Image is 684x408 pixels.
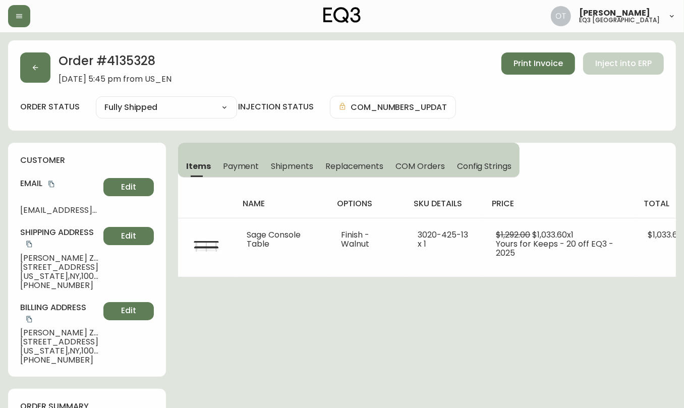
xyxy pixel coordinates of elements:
span: Payment [223,161,259,171]
span: $1,033.60 [648,229,682,241]
h4: Billing Address [20,302,99,325]
h4: name [243,198,321,209]
button: Edit [103,227,154,245]
span: Print Invoice [514,58,563,69]
span: [US_STATE] , NY , 10016 , US [20,346,99,356]
img: logo [323,7,361,23]
span: Edit [121,230,136,242]
span: Edit [121,182,136,193]
span: [DATE] 5:45 pm from US_EN [59,75,172,84]
span: $1,033.60 x 1 [533,229,574,241]
span: [PHONE_NUMBER] [20,356,99,365]
h2: Order # 4135328 [59,52,172,75]
h4: options [337,198,398,209]
button: copy [24,314,34,324]
span: Yours for Keeps - 20 off EQ3 - 2025 [496,238,614,259]
h4: customer [20,155,154,166]
li: Finish - Walnut [341,230,394,249]
span: [PERSON_NAME] [579,9,650,17]
label: order status [20,101,80,112]
h4: sku details [414,198,476,209]
span: [STREET_ADDRESS] [20,263,99,272]
span: $1,292.00 [496,229,531,241]
span: [PHONE_NUMBER] [20,281,99,290]
span: Sage Console Table [247,229,301,250]
span: Shipments [271,161,313,171]
h4: Shipping Address [20,227,99,250]
button: Print Invoice [501,52,575,75]
button: Edit [103,178,154,196]
span: [STREET_ADDRESS] [20,337,99,346]
span: [EMAIL_ADDRESS][DOMAIN_NAME] [20,206,99,215]
h5: eq3 [GEOGRAPHIC_DATA] [579,17,660,23]
button: Edit [103,302,154,320]
span: Replacements [325,161,383,171]
span: 3020-425-13 x 1 [418,229,469,250]
span: [PERSON_NAME] Zamfir [20,328,99,337]
span: Items [186,161,211,171]
button: copy [24,239,34,249]
img: 5d4d18d254ded55077432b49c4cb2919 [551,6,571,26]
span: [PERSON_NAME] Zamfir [20,254,99,263]
span: COM Orders [395,161,445,171]
h4: price [492,198,628,209]
button: copy [46,179,56,189]
h4: Email [20,178,99,189]
span: Config Strings [457,161,511,171]
span: [US_STATE] , NY , 10016 , US [20,272,99,281]
img: 3020-425-MC-400-1-cljjo9ucy07ry0186nzp8y22r.jpg [190,230,222,263]
h4: injection status [238,101,314,112]
span: Edit [121,305,136,316]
